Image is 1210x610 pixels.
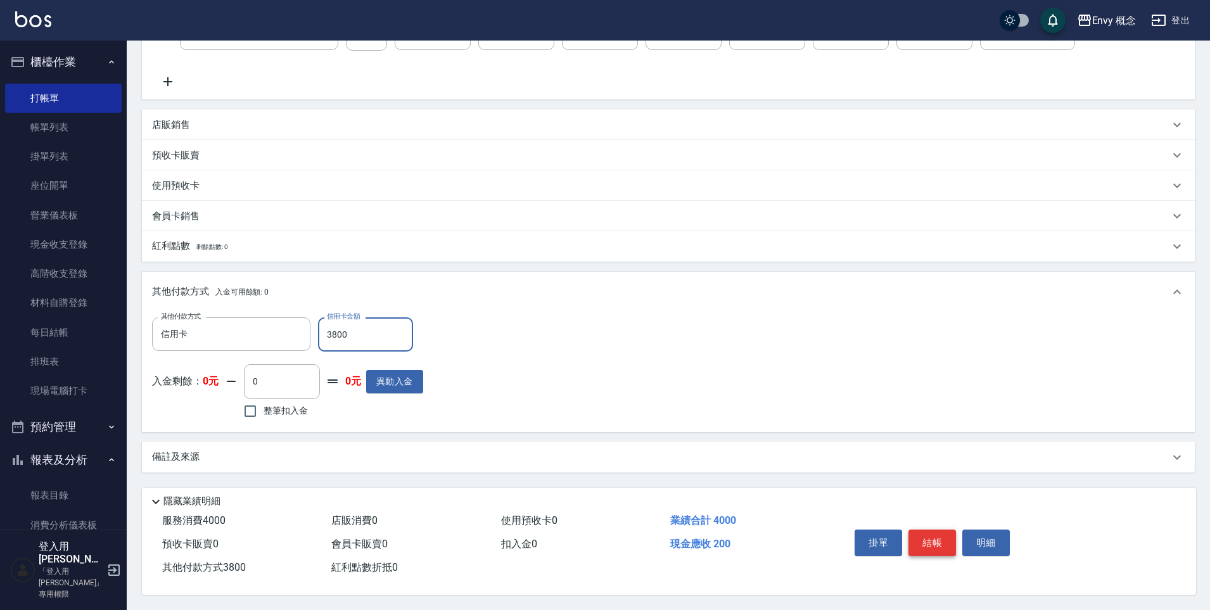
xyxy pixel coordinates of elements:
p: 「登入用[PERSON_NAME]」專用權限 [39,566,103,600]
a: 報表目錄 [5,481,122,510]
span: 整筆扣入金 [264,404,308,417]
button: 結帳 [908,530,956,556]
p: 入金剩餘： [152,375,219,388]
div: 紅利點數剩餘點數: 0 [142,231,1195,262]
button: 異動入金 [366,370,423,393]
span: 預收卡販賣 0 [162,538,219,550]
div: 會員卡銷售 [142,201,1195,231]
span: 服務消費 4000 [162,514,226,526]
a: 掛單列表 [5,142,122,171]
h5: 登入用[PERSON_NAME] [39,540,103,566]
p: 備註及來源 [152,450,200,464]
span: 店販消費 0 [331,514,378,526]
strong: 0元 [203,375,219,387]
p: 隱藏業績明細 [163,495,220,508]
button: 掛單 [855,530,902,556]
a: 消費分析儀表板 [5,511,122,540]
span: 紅利點數折抵 0 [331,561,398,573]
img: Logo [15,11,51,27]
p: 其他付款方式 [152,285,269,299]
a: 座位開單 [5,171,122,200]
button: Envy 概念 [1072,8,1142,34]
span: 使用預收卡 0 [501,514,557,526]
img: Person [10,557,35,583]
p: 會員卡銷售 [152,210,200,223]
button: 報表及分析 [5,443,122,476]
div: 店販銷售 [142,110,1195,140]
span: 會員卡販賣 0 [331,538,388,550]
a: 現場電腦打卡 [5,376,122,405]
div: 其他付款方式入金可用餘額: 0 [142,272,1195,312]
span: 入金可用餘額: 0 [215,288,269,296]
p: 店販銷售 [152,118,190,132]
button: 登出 [1146,9,1195,32]
span: 業績合計 4000 [670,514,736,526]
button: 明細 [962,530,1010,556]
a: 帳單列表 [5,113,122,142]
a: 現金收支登錄 [5,230,122,259]
span: 現金應收 200 [670,538,730,550]
div: 備註及來源 [142,442,1195,473]
div: 預收卡販賣 [142,140,1195,170]
button: save [1040,8,1066,33]
p: 紅利點數 [152,239,227,253]
p: 預收卡販賣 [152,149,200,162]
button: 櫃檯作業 [5,46,122,79]
div: 使用預收卡 [142,170,1195,201]
button: 預約管理 [5,410,122,443]
strong: 0元 [345,375,361,388]
a: 材料自購登錄 [5,288,122,317]
a: 營業儀表板 [5,201,122,230]
label: 其他付款方式 [161,312,201,321]
p: 使用預收卡 [152,179,200,193]
label: 信用卡金額 [327,312,360,321]
a: 每日結帳 [5,318,122,347]
a: 高階收支登錄 [5,259,122,288]
a: 打帳單 [5,84,122,113]
a: 排班表 [5,347,122,376]
span: 剩餘點數: 0 [196,243,228,250]
div: Envy 概念 [1092,13,1137,29]
span: 其他付款方式 3800 [162,561,246,573]
span: 扣入金 0 [501,538,537,550]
